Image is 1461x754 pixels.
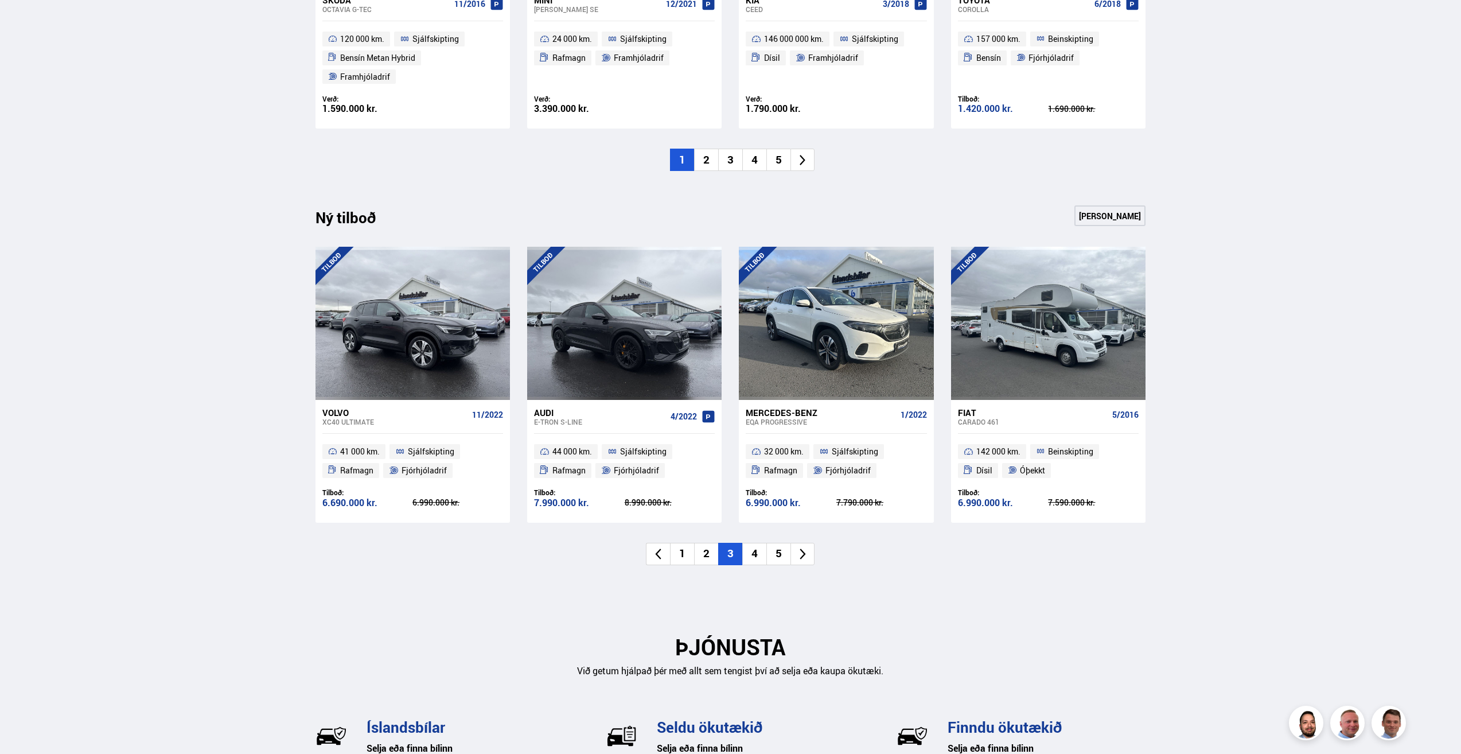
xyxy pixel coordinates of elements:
[1028,51,1074,65] span: Fjórhjóladrif
[1048,445,1093,458] span: Beinskipting
[766,149,790,171] li: 5
[976,445,1020,458] span: 142 000 km.
[9,5,44,39] button: Open LiveChat chat widget
[657,718,855,736] h3: Seldu ökutækið
[322,498,413,508] div: 6.690.000 kr.
[315,400,510,523] a: Volvo XC40 ULTIMATE 11/2022 41 000 km. Sjálfskipting Rafmagn Fjórhjóladrif Tilboð: 6.690.000 kr. ...
[625,499,715,507] div: 8.990.000 kr.
[534,407,666,418] div: Audi
[340,70,390,84] span: Framhjóladrif
[764,32,824,46] span: 146 000 000 km.
[1020,464,1045,477] span: Óþekkt
[897,720,928,752] img: BkM1h9GEeccOPUq4.svg
[534,498,625,508] div: 7.990.000 kr.
[1291,708,1325,742] img: nhp88E3Fdnt1Opn2.png
[1373,708,1408,742] img: FbJEzSuNWCJXmdc-.webp
[951,400,1146,523] a: Fiat Carado 461 5/2016 142 000 km. Beinskipting Dísil Óþekkt Tilboð: 6.990.000 kr. 7.590.000 kr.
[746,407,895,418] div: Mercedes-Benz
[552,464,586,477] span: Rafmagn
[340,32,384,46] span: 120 000 km.
[315,664,1146,678] p: Við getum hjálpað þér með allt sem tengist því að selja eða kaupa ökutæki.
[322,104,413,114] div: 1.590.000 kr.
[694,543,718,565] li: 2
[1048,499,1139,507] div: 7.590.000 kr.
[534,488,625,497] div: Tilboð:
[976,464,992,477] span: Dísil
[718,543,742,565] li: 3
[694,149,718,171] li: 2
[746,104,836,114] div: 1.790.000 kr.
[534,95,625,103] div: Verð:
[948,718,1146,736] h3: Finndu ökutækið
[1048,32,1093,46] span: Beinskipting
[976,51,1001,65] span: Bensín
[472,410,503,419] span: 11/2022
[746,418,895,426] div: EQA PROGRESSIVE
[614,51,664,65] span: Framhjóladrif
[764,445,804,458] span: 32 000 km.
[764,51,780,65] span: Dísil
[322,488,413,497] div: Tilboð:
[412,32,459,46] span: Sjálfskipting
[1332,708,1366,742] img: siFngHWaQ9KaOqBr.png
[836,499,927,507] div: 7.790.000 kr.
[340,51,415,65] span: Bensín Metan Hybrid
[746,498,836,508] div: 6.990.000 kr.
[367,718,564,736] h3: Íslandsbílar
[832,445,878,458] span: Sjálfskipting
[958,488,1049,497] div: Tilboð:
[976,32,1020,46] span: 157 000 km.
[606,720,637,752] img: U-P77hVsr2UxK2Mi.svg
[718,149,742,171] li: 3
[671,412,697,421] span: 4/2022
[958,498,1049,508] div: 6.990.000 kr.
[958,407,1108,418] div: Fiat
[552,32,592,46] span: 24 000 km.
[408,445,454,458] span: Sjálfskipting
[764,464,797,477] span: Rafmagn
[825,464,871,477] span: Fjórhjóladrif
[322,407,467,418] div: Volvo
[552,51,586,65] span: Rafmagn
[742,149,766,171] li: 4
[527,400,722,523] a: Audi e-tron S-LINE 4/2022 44 000 km. Sjálfskipting Rafmagn Fjórhjóladrif Tilboð: 7.990.000 kr. 8....
[534,104,625,114] div: 3.390.000 kr.
[534,418,666,426] div: e-tron S-LINE
[901,410,927,419] span: 1/2022
[340,445,380,458] span: 41 000 km.
[322,95,413,103] div: Verð:
[322,418,467,426] div: XC40 ULTIMATE
[1048,105,1139,113] div: 1.690.000 kr.
[552,445,592,458] span: 44 000 km.
[315,720,347,752] img: wj-tEQaV63q7uWzm.svg
[852,32,898,46] span: Sjálfskipting
[315,634,1146,660] h2: ÞJÓNUSTA
[958,5,1090,13] div: Corolla
[742,543,766,565] li: 4
[746,95,836,103] div: Verð:
[534,5,661,13] div: [PERSON_NAME] SE
[620,32,667,46] span: Sjálfskipting
[315,209,396,233] div: Ný tilboð
[1112,410,1139,419] span: 5/2016
[340,464,373,477] span: Rafmagn
[739,400,933,523] a: Mercedes-Benz EQA PROGRESSIVE 1/2022 32 000 km. Sjálfskipting Rafmagn Fjórhjóladrif Tilboð: 6.990...
[1074,205,1146,226] a: [PERSON_NAME]
[958,418,1108,426] div: Carado 461
[670,543,694,565] li: 1
[808,51,858,65] span: Framhjóladrif
[670,149,694,171] li: 1
[402,464,447,477] span: Fjórhjóladrif
[412,499,503,507] div: 6.990.000 kr.
[746,5,878,13] div: Ceed
[958,104,1049,114] div: 1.420.000 kr.
[322,5,450,13] div: Octavia G-TEC
[614,464,659,477] span: Fjórhjóladrif
[746,488,836,497] div: Tilboð:
[766,543,790,565] li: 5
[620,445,667,458] span: Sjálfskipting
[958,95,1049,103] div: Tilboð:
